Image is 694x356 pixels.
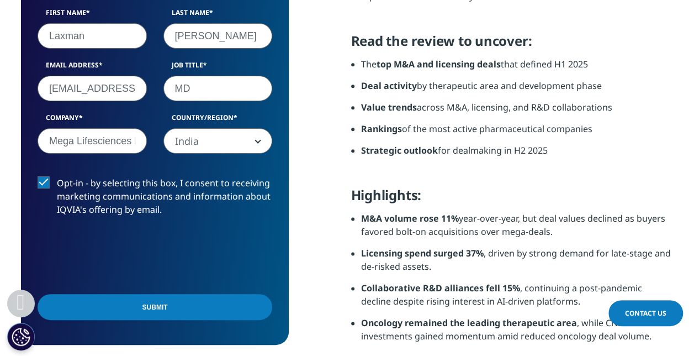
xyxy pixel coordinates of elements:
[38,113,147,128] label: Company
[608,300,683,326] a: Contact Us
[7,323,35,350] button: Cookies Settings
[361,122,673,144] li: of the most active pharmaceutical companies
[164,129,272,154] span: India
[351,187,673,212] h5: Highlights:
[38,176,272,222] label: Opt-in - by selecting this box, I consent to receiving marketing communications and information a...
[361,80,417,92] strong: Deal activity
[361,123,402,135] strong: Rankings
[361,316,673,351] li: , while CNS investments gained momentum amid reduced oncology deal volume.
[361,247,673,281] li: , driven by strong demand for late-stage and de-risked assets.
[163,8,273,23] label: Last Name
[38,60,147,76] label: Email Address
[163,113,273,128] label: Country/Region
[38,294,272,320] input: Submit
[38,8,147,23] label: First Name
[361,212,459,224] strong: M&A volume rose 11%
[625,308,666,318] span: Contact Us
[361,79,673,101] li: by therapeutic area and development phase
[361,212,673,247] li: year-over-year, but deal values declined as buyers favored bolt-on acquisitions over mega-deals.
[361,282,520,294] strong: Collaborative R&D alliances fell 15%
[361,101,673,122] li: across M&A, licensing, and R&D collaborations
[361,247,484,259] strong: Licensing spend surged 37%
[361,101,417,113] strong: Value trends
[361,57,673,79] li: The that defined H1 2025
[163,60,273,76] label: Job Title
[361,317,577,329] strong: Oncology remained the leading therapeutic area
[361,281,673,316] li: , continuing a post-pandemic decline despite rising interest in AI-driven platforms.
[38,234,205,277] iframe: reCAPTCHA
[351,33,673,57] h5: Read the review to uncover:
[163,128,273,154] span: India
[377,58,501,70] strong: top M&A and licensing deals
[361,144,673,165] li: for dealmaking in H2 2025
[361,144,438,156] strong: Strategic outlook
